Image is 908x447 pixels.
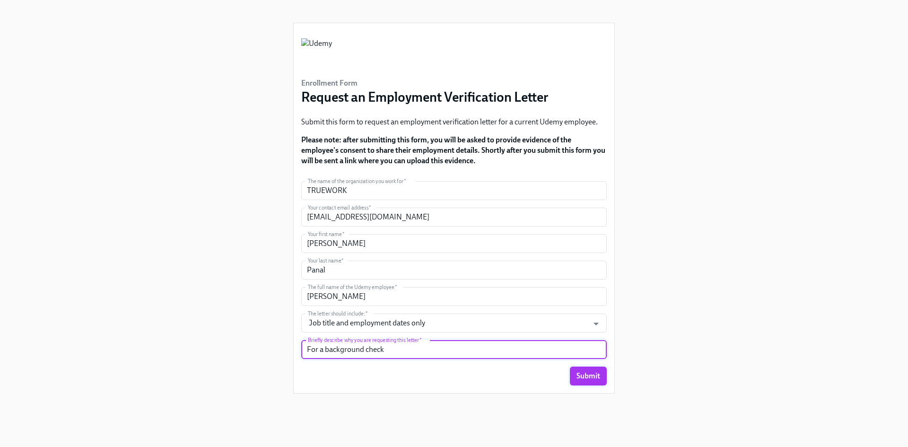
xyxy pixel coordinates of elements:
[570,367,607,386] button: Submit
[589,316,603,331] button: Open
[301,88,549,105] h3: Request an Employment Verification Letter
[301,135,605,165] strong: Please note: after submitting this form, you will be asked to provide evidence of the employee's ...
[301,117,607,127] p: Submit this form to request an employment verification letter for a current Udemy employee.
[576,371,600,381] span: Submit
[301,78,549,88] h6: Enrollment Form
[301,38,332,67] img: Udemy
